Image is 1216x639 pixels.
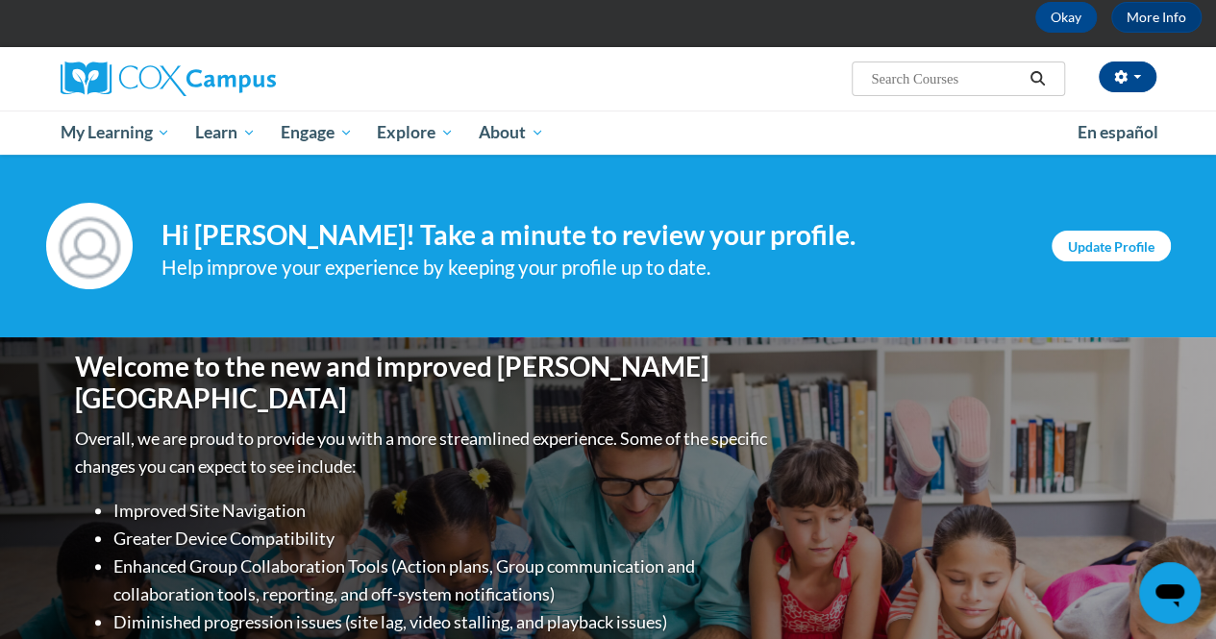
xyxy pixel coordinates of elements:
div: Help improve your experience by keeping your profile up to date. [161,252,1023,283]
iframe: Button to launch messaging window [1139,562,1201,624]
span: My Learning [60,121,170,144]
div: Main menu [46,111,1171,155]
a: En español [1065,112,1171,153]
a: Learn [183,111,268,155]
h1: Welcome to the new and improved [PERSON_NAME][GEOGRAPHIC_DATA] [75,351,772,415]
button: Account Settings [1099,61,1156,92]
p: Overall, we are proud to provide you with a more streamlined experience. Some of the specific cha... [75,425,772,480]
li: Enhanced Group Collaboration Tools (Action plans, Group communication and collaboration tools, re... [113,553,772,608]
button: Okay [1035,2,1097,33]
li: Greater Device Compatibility [113,525,772,553]
span: About [479,121,544,144]
span: Engage [281,121,353,144]
li: Improved Site Navigation [113,497,772,525]
input: Search Courses [869,67,1023,90]
a: More Info [1111,2,1202,33]
a: Cox Campus [61,61,407,96]
img: Profile Image [46,203,133,289]
li: Diminished progression issues (site lag, video stalling, and playback issues) [113,608,772,636]
button: Search [1023,67,1052,90]
a: Update Profile [1052,231,1171,261]
span: Explore [377,121,454,144]
h4: Hi [PERSON_NAME]! Take a minute to review your profile. [161,219,1023,252]
a: My Learning [48,111,184,155]
span: Learn [195,121,256,144]
img: Cox Campus [61,61,276,96]
a: Explore [364,111,466,155]
span: En español [1078,122,1158,142]
a: About [466,111,557,155]
a: Engage [268,111,365,155]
